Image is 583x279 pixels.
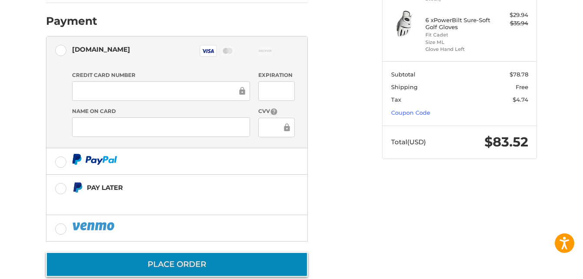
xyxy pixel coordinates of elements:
[391,71,415,78] span: Subtotal
[513,96,528,103] span: $4.74
[391,138,426,146] span: Total (USD)
[72,196,254,204] iframe: PayPal Message 1
[46,14,97,28] h2: Payment
[391,109,430,116] a: Coupon Code
[425,46,492,53] li: Glove Hand Left
[494,19,528,28] div: $35.94
[425,39,492,46] li: Size ML
[425,31,492,39] li: Fit Cadet
[391,83,418,90] span: Shipping
[72,221,116,232] img: PayPal icon
[46,252,308,277] button: Place Order
[510,71,528,78] span: $78.78
[258,71,294,79] label: Expiration
[516,83,528,90] span: Free
[72,182,83,193] img: Pay Later icon
[72,154,117,165] img: PayPal icon
[72,107,250,115] label: Name on Card
[425,17,492,31] h4: 6 x PowerBilt Sure-Soft Golf Gloves
[72,42,130,56] div: [DOMAIN_NAME]
[391,96,401,103] span: Tax
[72,71,250,79] label: Credit Card Number
[258,107,294,116] label: CVV
[87,180,253,195] div: Pay Later
[484,134,528,150] span: $83.52
[494,11,528,20] div: $29.94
